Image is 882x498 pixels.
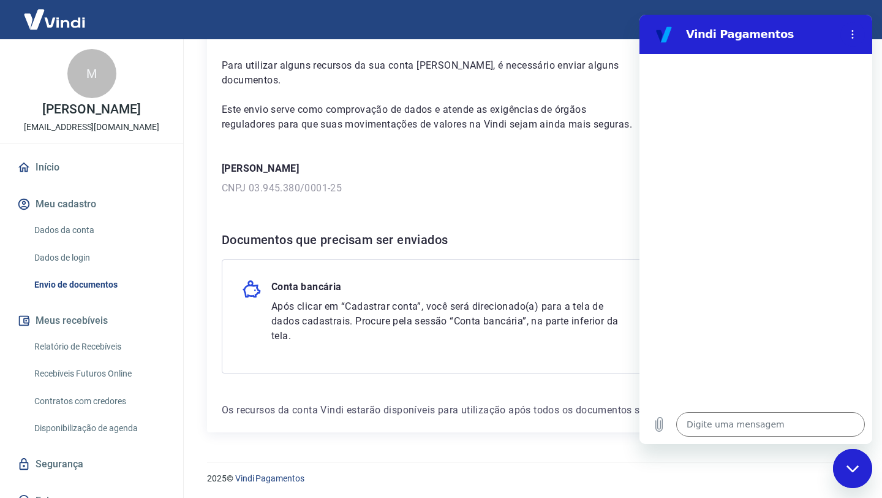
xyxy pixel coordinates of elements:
a: Contratos com credores [29,389,168,414]
a: Envio de documentos [29,272,168,297]
p: [PERSON_NAME] [222,161,838,176]
p: Este envio serve como comprovação de dados e atende as exigências de órgãos reguladores para que ... [222,102,638,132]
p: CNPJ 03.945.380/0001-25 [222,181,838,196]
h6: Documentos que precisam ser enviados [222,230,838,250]
p: 2025 © [207,472,853,485]
p: [PERSON_NAME] [42,103,140,116]
a: Início [15,154,168,181]
button: Meu cadastro [15,191,168,218]
button: Sair [823,9,867,31]
a: Vindi Pagamentos [235,473,304,483]
a: Disponibilização de agenda [29,416,168,441]
a: Recebíveis Futuros Online [29,361,168,386]
p: Os recursos da conta Vindi estarão disponíveis para utilização após todos os documentos serem env... [222,403,838,418]
p: Após clicar em “Cadastrar conta”, você será direcionado(a) para a tela de dados cadastrais. Procu... [271,299,627,343]
a: Relatório de Recebíveis [29,334,168,359]
a: Segurança [15,451,168,478]
iframe: Botão para abrir a janela de mensagens, conversa em andamento [833,449,872,488]
p: Conta bancária [271,280,342,299]
iframe: Janela de mensagens [639,15,872,444]
a: Dados da conta [29,218,168,243]
img: Vindi [15,1,94,38]
div: M [67,49,116,98]
p: [EMAIL_ADDRESS][DOMAIN_NAME] [24,121,159,134]
a: Dados de login [29,245,168,270]
p: Para utilizar alguns recursos da sua conta [PERSON_NAME], é necessário enviar alguns documentos. [222,58,638,88]
img: money_pork.0c50a358b6dafb15dddc3eea48f23780.svg [242,280,262,299]
button: Meus recebíveis [15,307,168,334]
